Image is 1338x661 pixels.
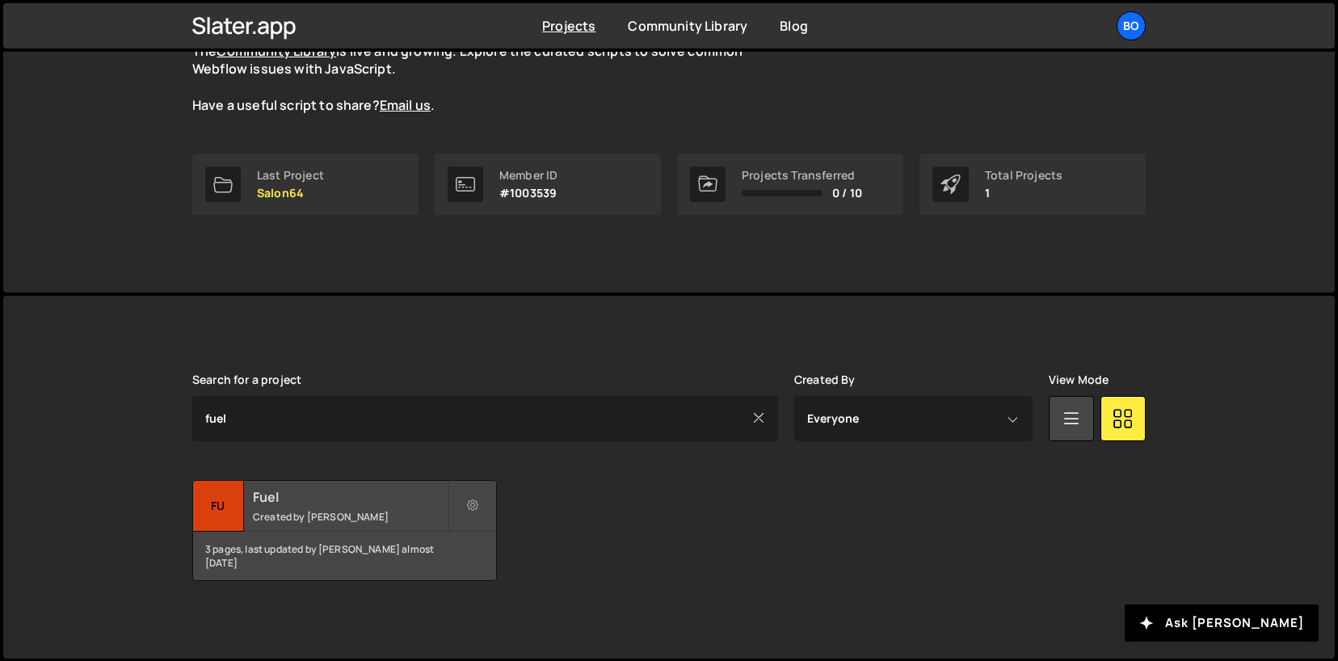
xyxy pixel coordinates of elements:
[192,154,419,215] a: Last Project Salon64
[742,169,862,182] div: Projects Transferred
[192,373,301,386] label: Search for a project
[542,17,595,35] a: Projects
[253,488,448,506] h2: Fuel
[1117,11,1146,40] a: Bo
[780,17,808,35] a: Blog
[257,187,324,200] p: Salon64
[985,169,1062,182] div: Total Projects
[1125,604,1319,642] button: Ask [PERSON_NAME]
[253,510,448,524] small: Created by [PERSON_NAME]
[257,169,324,182] div: Last Project
[985,187,1062,200] p: 1
[380,96,431,114] a: Email us
[193,481,244,532] div: Fu
[794,373,856,386] label: Created By
[193,532,496,580] div: 3 pages, last updated by [PERSON_NAME] almost [DATE]
[192,396,778,441] input: Type your project...
[1049,373,1109,386] label: View Mode
[499,169,557,182] div: Member ID
[628,17,747,35] a: Community Library
[832,187,862,200] span: 0 / 10
[499,187,557,200] p: #1003539
[192,480,497,581] a: Fu Fuel Created by [PERSON_NAME] 3 pages, last updated by [PERSON_NAME] almost [DATE]
[192,42,774,115] p: The is live and growing. Explore the curated scripts to solve common Webflow issues with JavaScri...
